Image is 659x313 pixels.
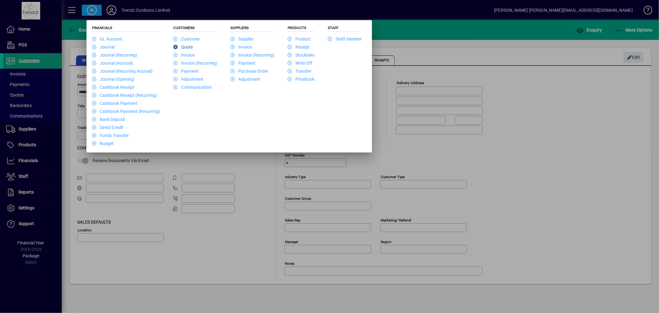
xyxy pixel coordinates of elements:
a: Adjustment [173,77,203,82]
a: GL Account [92,36,122,41]
h5: Suppliers [230,26,274,32]
a: Product [288,36,311,41]
a: Receipt [288,45,310,49]
a: Cashbook Payment [92,101,137,106]
a: Payment [173,69,198,74]
a: Purchase Order [230,69,268,74]
a: Budget [92,141,114,146]
a: Journal [92,45,115,49]
h5: Financials [92,26,160,32]
a: Quote [173,45,193,49]
a: Pricebook [288,77,315,82]
a: Invoice [173,53,195,58]
h5: Staff [328,26,362,32]
a: Stocktake [288,53,315,58]
a: Communication [173,85,212,90]
h5: Customers [173,26,217,32]
a: Payment [230,61,256,66]
a: Cashbook Receipt (Recurring) [92,93,157,98]
a: Cashbook Receipt [92,85,134,90]
a: Invoice (Recurring) [230,53,274,58]
a: Transfer [288,69,311,74]
a: Adjustment [230,77,260,82]
a: Journal (Recurring Accrual) [92,69,153,74]
a: Direct Credit [92,125,123,130]
a: Write Off [288,61,312,66]
a: Funds Transfer [92,133,129,138]
a: Bank Deposit [92,117,125,122]
a: Cashbook Payment (Recurring) [92,109,160,114]
a: Invoice (Recurring) [173,61,217,66]
a: Invoice [230,45,252,49]
a: Journal (Accrual) [92,61,133,66]
a: Journal (Opening) [92,77,135,82]
a: Staff member [328,36,362,41]
h5: Products [288,26,315,32]
a: Supplier [230,36,254,41]
a: Journal (Recurring) [92,53,137,58]
a: Customer [173,36,200,41]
